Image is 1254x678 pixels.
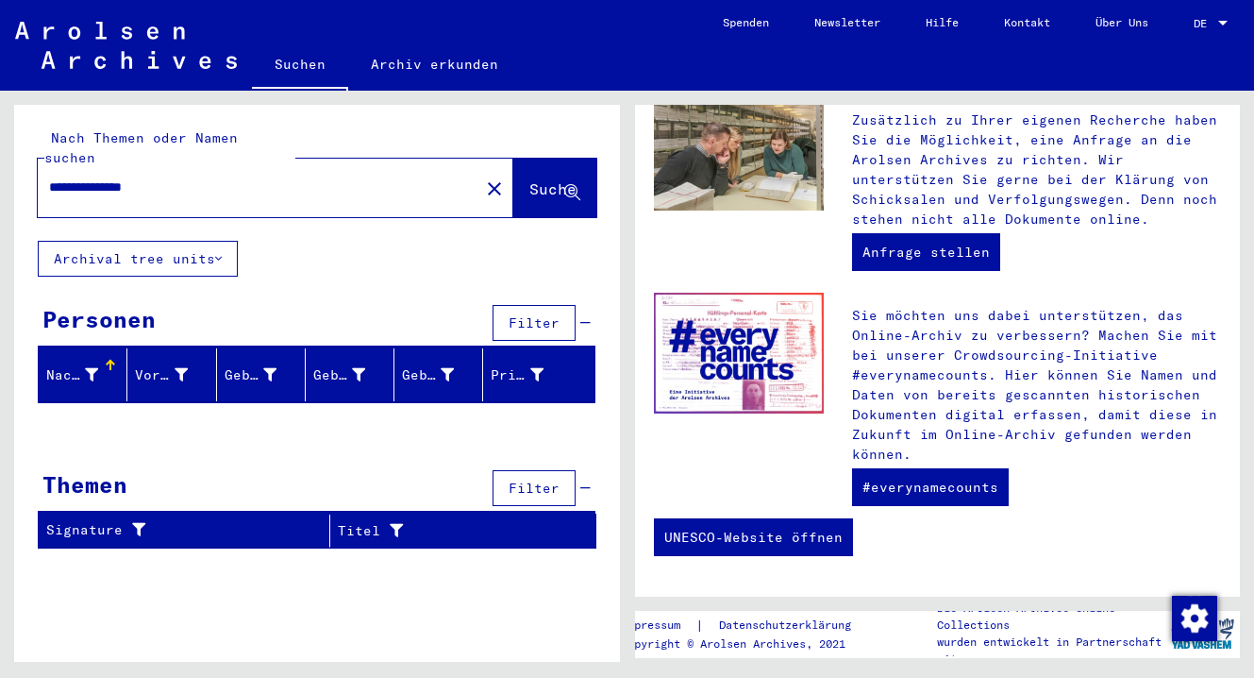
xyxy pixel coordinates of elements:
img: enc.jpg [654,293,824,415]
a: Datenschutzerklärung [704,616,874,636]
button: Archival tree units [38,241,238,277]
mat-header-cell: Geburt‏ [306,348,394,401]
button: Suche [513,159,596,217]
img: yv_logo.png [1167,610,1238,657]
div: Nachname [46,360,126,390]
p: Sie möchten uns dabei unterstützen, das Online-Archiv zu verbessern? Machen Sie mit bei unserer C... [852,306,1221,465]
a: #everynamecounts [852,468,1009,506]
div: Vorname [135,360,215,390]
div: Nachname [46,365,98,385]
div: Geburtsname [225,365,276,385]
a: Archiv erkunden [348,42,521,87]
img: inquiries.jpg [654,97,824,212]
p: Die Arolsen Archives Online-Collections [937,600,1163,634]
div: Zustimmung ändern [1171,595,1216,640]
div: Prisoner # [491,360,571,390]
span: Filter [509,314,560,331]
mat-header-cell: Geburtsname [217,348,306,401]
mat-icon: close [483,178,506,200]
div: Geburtsdatum [402,365,454,385]
div: Vorname [135,365,187,385]
div: Titel [338,521,548,541]
div: Geburtsname [225,360,305,390]
button: Clear [476,169,513,207]
a: Suchen [252,42,348,91]
a: Anfrage stellen [852,233,1000,271]
img: Arolsen_neg.svg [15,22,237,69]
a: UNESCO-Website öffnen [654,518,853,556]
div: Geburt‏ [313,365,365,385]
div: Geburtsdatum [402,360,482,390]
mat-header-cell: Prisoner # [483,348,594,401]
mat-header-cell: Nachname [39,348,127,401]
button: Filter [493,470,576,506]
p: wurden entwickelt in Partnerschaft mit [937,634,1163,668]
mat-header-cell: Vorname [127,348,216,401]
img: Zustimmung ändern [1172,596,1217,641]
div: Signature [46,520,306,540]
div: Geburt‏ [313,360,393,390]
span: DE [1194,17,1214,30]
mat-label: Nach Themen oder Namen suchen [44,129,238,166]
div: Titel [338,516,572,546]
button: Filter [493,305,576,341]
p: Copyright © Arolsen Archives, 2021 [621,636,874,653]
div: Prisoner # [491,365,543,385]
span: Filter [509,480,560,497]
a: Impressum [621,616,695,636]
div: Signature [46,516,329,546]
div: Themen [42,467,127,501]
div: Personen [42,302,156,336]
span: Suche [529,179,577,198]
p: Zusätzlich zu Ihrer eigenen Recherche haben Sie die Möglichkeit, eine Anfrage an die Arolsen Arch... [852,110,1221,229]
div: | [621,616,874,636]
mat-header-cell: Geburtsdatum [394,348,483,401]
